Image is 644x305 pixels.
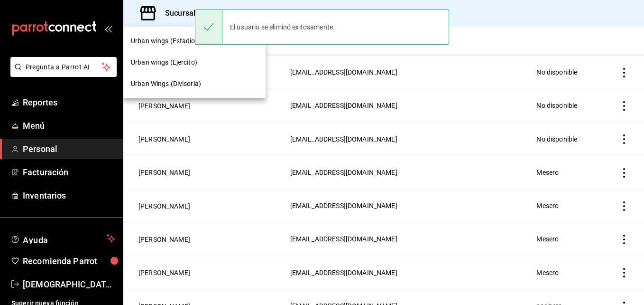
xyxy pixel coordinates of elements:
div: Urban wings (Estadio) [123,30,266,52]
div: Urban wings (Ejercito) [123,52,266,73]
div: Urban Wings (Divisoria) [123,73,266,95]
div: El usuario se eliminó exitosamente. [222,17,342,38]
span: Urban wings (Ejercito) [131,57,197,67]
span: Urban wings (Estadio) [131,36,198,46]
span: Urban Wings (Divisoria) [131,79,201,89]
